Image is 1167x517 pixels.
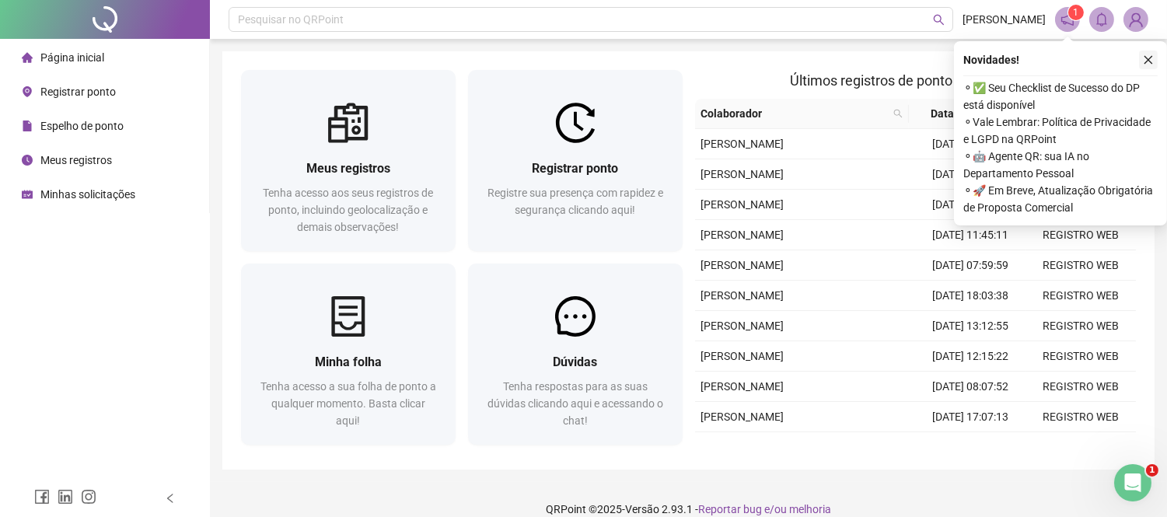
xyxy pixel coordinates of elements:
[701,229,784,241] span: [PERSON_NAME]
[1025,432,1136,463] td: REGISTRO WEB
[915,105,998,122] span: Data/Hora
[915,159,1025,190] td: [DATE] 18:17:21
[1074,7,1079,18] span: 1
[1025,311,1136,341] td: REGISTRO WEB
[22,52,33,63] span: home
[487,187,663,216] span: Registre sua presença com rapidez e segurança clicando aqui!
[698,503,831,515] span: Reportar bug e/ou melhoria
[241,264,456,445] a: Minha folhaTenha acesso a sua folha de ponto a qualquer momento. Basta clicar aqui!
[701,350,784,362] span: [PERSON_NAME]
[40,154,112,166] span: Meus registros
[22,189,33,200] span: schedule
[40,86,116,98] span: Registrar ponto
[933,14,945,26] span: search
[915,220,1025,250] td: [DATE] 11:45:11
[22,86,33,97] span: environment
[1143,54,1154,65] span: close
[893,109,903,118] span: search
[241,70,456,251] a: Meus registrosTenha acesso aos seus registros de ponto, incluindo geolocalização e demais observa...
[1124,8,1148,31] img: 52129
[701,168,784,180] span: [PERSON_NAME]
[701,289,784,302] span: [PERSON_NAME]
[701,138,784,150] span: [PERSON_NAME]
[701,380,784,393] span: [PERSON_NAME]
[915,129,1025,159] td: [DATE] 06:33:35
[701,410,784,423] span: [PERSON_NAME]
[1060,12,1074,26] span: notification
[1025,341,1136,372] td: REGISTRO WEB
[315,355,382,369] span: Minha folha
[915,372,1025,402] td: [DATE] 08:07:52
[963,182,1158,216] span: ⚬ 🚀 Em Breve, Atualização Obrigatória de Proposta Comercial
[1095,12,1109,26] span: bell
[468,70,683,251] a: Registrar pontoRegistre sua presença com rapidez e segurança clicando aqui!
[468,264,683,445] a: DúvidasTenha respostas para as suas dúvidas clicando aqui e acessando o chat!
[532,161,618,176] span: Registrar ponto
[915,402,1025,432] td: [DATE] 17:07:13
[1068,5,1084,20] sup: 1
[963,51,1019,68] span: Novidades !
[260,380,436,427] span: Tenha acesso a sua folha de ponto a qualquer momento. Basta clicar aqui!
[963,11,1046,28] span: [PERSON_NAME]
[1025,402,1136,432] td: REGISTRO WEB
[701,259,784,271] span: [PERSON_NAME]
[915,432,1025,463] td: [DATE] 13:33:05
[165,493,176,504] span: left
[1114,464,1151,501] iframe: Intercom live chat
[701,198,784,211] span: [PERSON_NAME]
[22,121,33,131] span: file
[1025,250,1136,281] td: REGISTRO WEB
[625,503,659,515] span: Versão
[890,102,906,125] span: search
[790,72,1041,89] span: Últimos registros de ponto sincronizados
[701,320,784,332] span: [PERSON_NAME]
[58,489,73,505] span: linkedin
[915,281,1025,311] td: [DATE] 18:03:38
[915,190,1025,220] td: [DATE] 12:44:57
[915,341,1025,372] td: [DATE] 12:15:22
[915,311,1025,341] td: [DATE] 13:12:55
[34,489,50,505] span: facebook
[963,114,1158,148] span: ⚬ Vale Lembrar: Política de Privacidade e LGPD na QRPoint
[263,187,433,233] span: Tenha acesso aos seus registros de ponto, incluindo geolocalização e demais observações!
[1025,372,1136,402] td: REGISTRO WEB
[81,489,96,505] span: instagram
[1025,281,1136,311] td: REGISTRO WEB
[1025,220,1136,250] td: REGISTRO WEB
[306,161,390,176] span: Meus registros
[40,120,124,132] span: Espelho de ponto
[553,355,597,369] span: Dúvidas
[40,51,104,64] span: Página inicial
[40,188,135,201] span: Minhas solicitações
[963,148,1158,182] span: ⚬ 🤖 Agente QR: sua IA no Departamento Pessoal
[1146,464,1158,477] span: 1
[963,79,1158,114] span: ⚬ ✅ Seu Checklist de Sucesso do DP está disponível
[909,99,1016,129] th: Data/Hora
[487,380,663,427] span: Tenha respostas para as suas dúvidas clicando aqui e acessando o chat!
[915,250,1025,281] td: [DATE] 07:59:59
[22,155,33,166] span: clock-circle
[701,105,887,122] span: Colaborador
